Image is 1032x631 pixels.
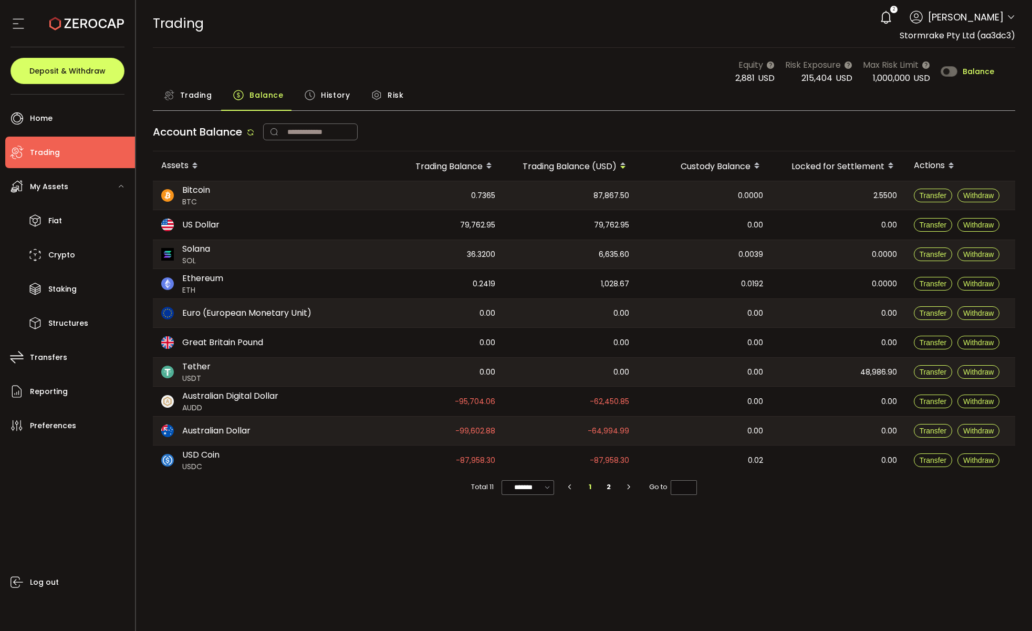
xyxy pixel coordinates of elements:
[872,278,897,290] span: 0.0000
[370,157,504,175] div: Trading Balance
[182,255,210,266] span: SOL
[957,365,999,379] button: Withdraw
[979,581,1032,631] iframe: Chat Widget
[785,58,841,71] span: Risk Exposure
[649,480,697,494] span: Go to
[161,395,174,408] img: zuPXiwguUFiBOIQyqLOiXsnnNitlx7q4LCwEbLHADjIpTka+Lip0HH8D0VTrd02z+wEAAAAASUVORK5CYII=
[153,157,370,175] div: Assets
[873,72,910,84] span: 1,000,000
[914,277,953,291] button: Transfer
[182,184,210,196] span: Bitcoin
[881,219,897,231] span: 0.00
[30,111,53,126] span: Home
[153,125,242,139] span: Account Balance
[613,337,629,349] span: 0.00
[182,272,223,285] span: Ethereum
[161,277,174,290] img: eth_portfolio.svg
[963,338,994,347] span: Withdraw
[30,179,68,194] span: My Assets
[920,368,947,376] span: Transfer
[963,280,994,288] span: Withdraw
[161,307,174,319] img: eur_portfolio.svg
[963,397,994,406] span: Withdraw
[182,196,210,208] span: BTC
[920,427,947,435] span: Transfer
[182,243,210,255] span: Solana
[30,384,68,399] span: Reporting
[914,306,953,320] button: Transfer
[963,309,994,317] span: Withdraw
[957,306,999,320] button: Withdraw
[963,250,994,258] span: Withdraw
[801,72,832,84] span: 215,404
[161,219,174,231] img: usd_portfolio.svg
[467,249,495,261] span: 36.3200
[747,307,763,319] span: 0.00
[180,85,212,106] span: Trading
[182,285,223,296] span: ETH
[963,427,994,435] span: Withdraw
[957,218,999,232] button: Withdraw
[963,191,994,200] span: Withdraw
[182,219,220,231] span: US Dollar
[957,424,999,438] button: Withdraw
[920,456,947,464] span: Transfer
[957,395,999,408] button: Withdraw
[920,221,947,229] span: Transfer
[920,191,947,200] span: Transfer
[914,453,953,467] button: Transfer
[48,247,75,263] span: Crypto
[182,307,311,319] span: Euro (European Monetary Unit)
[747,425,763,437] span: 0.00
[957,247,999,261] button: Withdraw
[48,213,62,229] span: Fiat
[161,366,174,378] img: usdt_portfolio.svg
[747,366,763,378] span: 0.00
[920,397,947,406] span: Transfer
[479,337,495,349] span: 0.00
[599,480,618,494] li: 2
[741,278,763,290] span: 0.0192
[872,249,897,261] span: 0.0000
[182,449,220,461] span: USD Coin
[881,307,897,319] span: 0.00
[738,58,763,71] span: Equity
[182,336,263,349] span: Great Britain Pound
[747,396,763,408] span: 0.00
[963,368,994,376] span: Withdraw
[182,360,211,373] span: Tether
[863,58,919,71] span: Max Risk Limit
[588,425,629,437] span: -64,994.99
[601,278,629,290] span: 1,028.67
[161,248,174,261] img: sol_portfolio.png
[473,278,495,290] span: 0.2419
[735,72,755,84] span: 2,881
[590,396,629,408] span: -62,450.85
[30,145,60,160] span: Trading
[914,189,953,202] button: Transfer
[772,157,905,175] div: Locked for Settlement
[905,157,1016,175] div: Actions
[479,307,495,319] span: 0.00
[182,461,220,472] span: USDC
[957,336,999,349] button: Withdraw
[963,68,994,75] span: Balance
[748,454,763,467] span: 0.02
[914,365,953,379] button: Transfer
[881,337,897,349] span: 0.00
[638,157,772,175] div: Custody Balance
[182,390,278,402] span: Australian Digital Dollar
[914,424,953,438] button: Transfer
[920,338,947,347] span: Transfer
[249,85,283,106] span: Balance
[460,219,495,231] span: 79,762.95
[963,221,994,229] span: Withdraw
[613,366,629,378] span: 0.00
[738,190,763,202] span: 0.0000
[29,67,106,75] span: Deposit & Withdraw
[30,418,76,433] span: Preferences
[593,190,629,202] span: 87,867.50
[11,58,124,84] button: Deposit & Withdraw
[957,277,999,291] button: Withdraw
